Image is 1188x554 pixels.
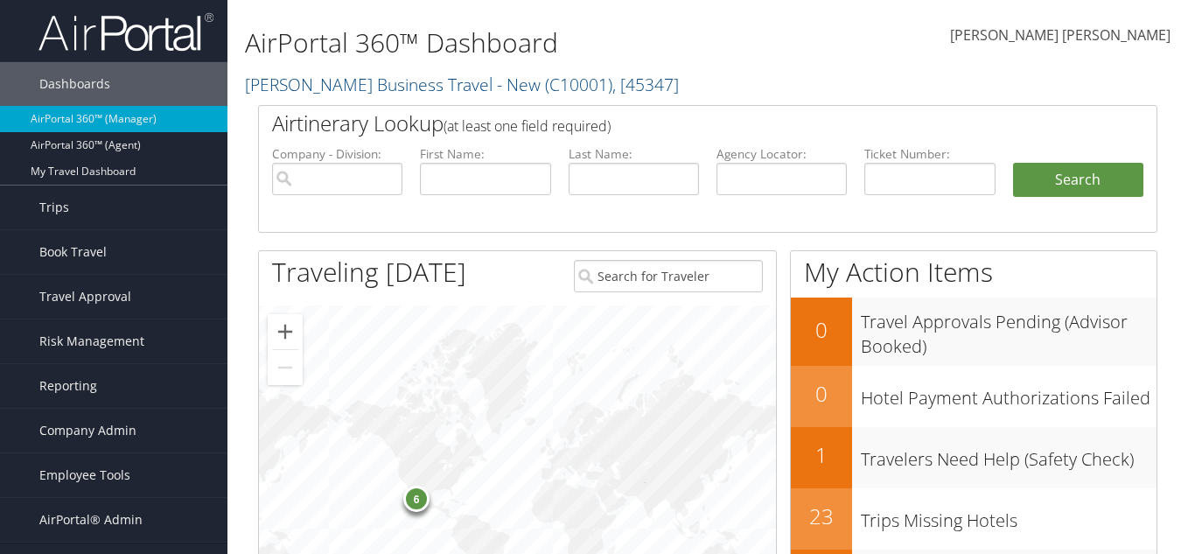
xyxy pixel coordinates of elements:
img: airportal-logo.png [38,11,213,53]
h2: 0 [791,379,852,409]
a: 0Hotel Payment Authorizations Failed [791,366,1157,427]
h2: 0 [791,315,852,345]
h1: My Action Items [791,254,1157,291]
h1: Traveling [DATE] [272,254,466,291]
span: (at least one field required) [444,116,611,136]
span: Book Travel [39,230,107,274]
a: [PERSON_NAME] [PERSON_NAME] [950,9,1171,63]
a: [PERSON_NAME] Business Travel - New [245,73,679,96]
a: 1Travelers Need Help (Safety Check) [791,427,1157,488]
h1: AirPortal 360™ Dashboard [245,25,862,61]
h3: Hotel Payment Authorizations Failed [861,377,1157,410]
label: Last Name: [569,145,699,163]
div: 6 [403,486,430,512]
span: AirPortal® Admin [39,498,143,542]
a: 0Travel Approvals Pending (Advisor Booked) [791,298,1157,365]
label: Company - Division: [272,145,402,163]
h3: Trips Missing Hotels [861,500,1157,533]
button: Zoom out [268,350,303,385]
span: Company Admin [39,409,136,452]
span: Dashboards [39,62,110,106]
span: Employee Tools [39,453,130,497]
a: 23Trips Missing Hotels [791,488,1157,550]
span: [PERSON_NAME] [PERSON_NAME] [950,25,1171,45]
button: Zoom in [268,314,303,349]
h2: 23 [791,501,852,531]
h3: Travelers Need Help (Safety Check) [861,438,1157,472]
h3: Travel Approvals Pending (Advisor Booked) [861,301,1157,359]
h2: Airtinerary Lookup [272,109,1069,138]
h2: 1 [791,440,852,470]
input: Search for Traveler [574,260,763,292]
button: Search [1013,163,1143,198]
span: ( C10001 ) [545,73,612,96]
span: Risk Management [39,319,144,363]
label: First Name: [420,145,550,163]
label: Ticket Number: [864,145,995,163]
span: Reporting [39,364,97,408]
span: , [ 45347 ] [612,73,679,96]
label: Agency Locator: [716,145,847,163]
span: Travel Approval [39,275,131,319]
span: Trips [39,186,69,229]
